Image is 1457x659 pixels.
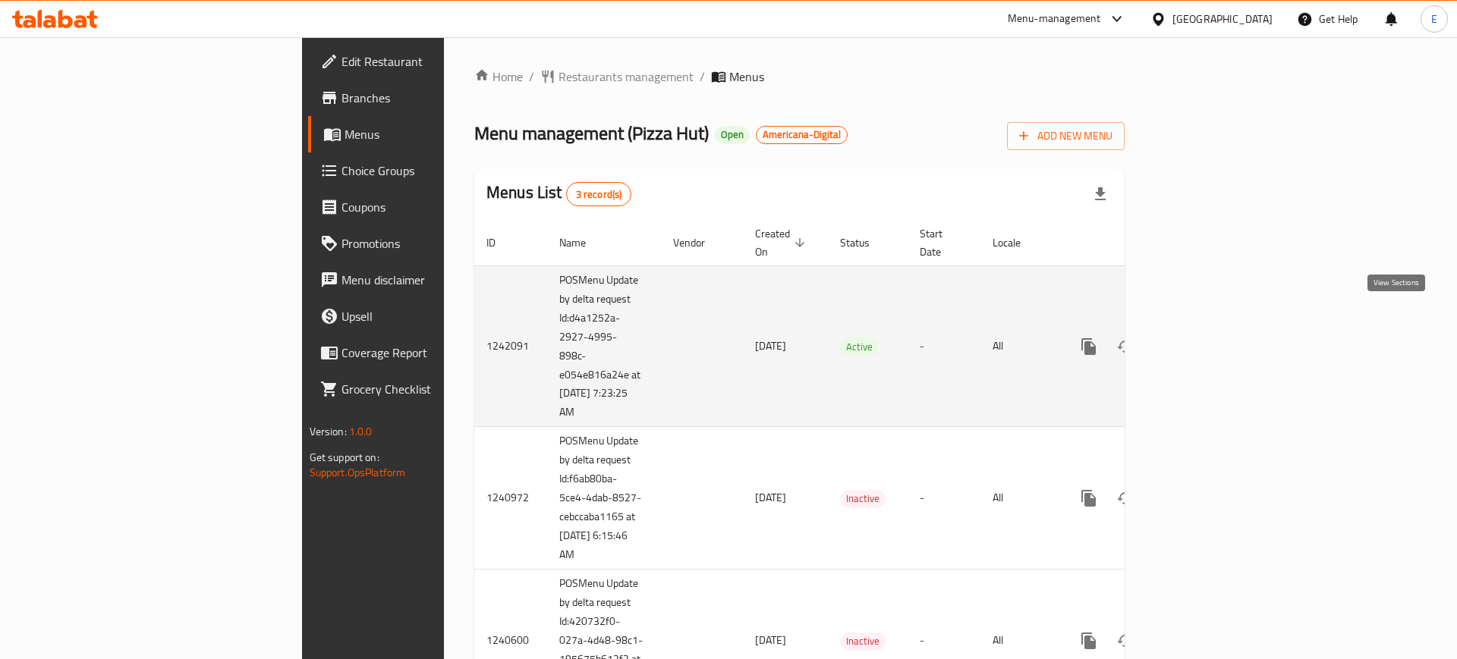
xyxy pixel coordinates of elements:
span: E [1431,11,1437,27]
span: 3 record(s) [567,187,631,202]
span: Branches [341,89,533,107]
span: Version: [310,422,347,441]
span: [DATE] [755,488,786,507]
div: Menu-management [1008,10,1101,28]
h2: Menus List [486,181,631,206]
td: - [908,265,980,427]
div: Total records count [566,182,632,206]
a: Edit Restaurant [308,43,546,80]
td: All [980,427,1059,570]
span: Edit Restaurant [341,52,533,71]
span: Start Date [920,224,962,261]
a: Grocery Checklist [308,371,546,407]
span: Status [840,234,889,252]
span: Open [715,128,750,141]
button: more [1071,623,1107,659]
span: Active [840,338,879,356]
span: 1.0.0 [349,422,373,441]
span: Inactive [840,632,886,650]
a: Restaurants management [540,67,694,86]
a: Promotions [308,225,546,262]
a: Menu disclaimer [308,262,546,298]
span: Name [559,234,606,252]
td: POSMenu Update by delta request Id:f6ab80ba-5ce4-4dab-8527-cebccaba1165 at [DATE] 6:15:46 AM [547,427,661,570]
a: Choice Groups [308,152,546,189]
a: Coverage Report [308,334,546,371]
span: Choice Groups [341,162,533,180]
button: more [1071,480,1107,516]
span: Menu disclaimer [341,271,533,289]
a: Support.OpsPlatform [310,463,406,482]
span: Grocery Checklist [341,380,533,398]
td: - [908,427,980,570]
div: [GEOGRAPHIC_DATA] [1172,11,1273,27]
span: Created On [755,224,810,261]
a: Upsell [308,298,546,334]
span: Menus [345,125,533,143]
span: Add New Menu [1019,127,1112,146]
span: Upsell [341,307,533,325]
span: Coupons [341,198,533,216]
button: more [1071,328,1107,365]
nav: breadcrumb [474,67,1125,86]
span: [DATE] [755,336,786,356]
div: Inactive [840,632,886,651]
span: Inactive [840,490,886,507]
li: / [700,67,705,86]
span: [DATE] [755,630,786,650]
td: POSMenu Update by delta request Id:d4a1252a-2927-4995-898c-e054e816a24e at [DATE] 7:23:25 AM [547,265,661,427]
a: Coupons [308,189,546,225]
button: Change Status [1107,328,1144,365]
span: Americana-Digital [757,128,847,141]
span: Promotions [341,234,533,253]
td: All [980,265,1059,427]
span: Menu management ( Pizza Hut ) [474,116,709,150]
div: Open [715,126,750,144]
span: Locale [993,234,1040,252]
button: Change Status [1107,480,1144,516]
span: Get support on: [310,447,379,467]
span: Vendor [673,234,725,252]
div: Export file [1082,176,1119,212]
a: Branches [308,80,546,116]
th: Actions [1059,220,1229,266]
span: Restaurants management [559,67,694,86]
span: Menus [729,67,764,86]
span: Coverage Report [341,344,533,362]
button: Change Status [1107,623,1144,659]
a: Menus [308,116,546,152]
span: ID [486,234,515,252]
button: Add New Menu [1007,122,1125,150]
